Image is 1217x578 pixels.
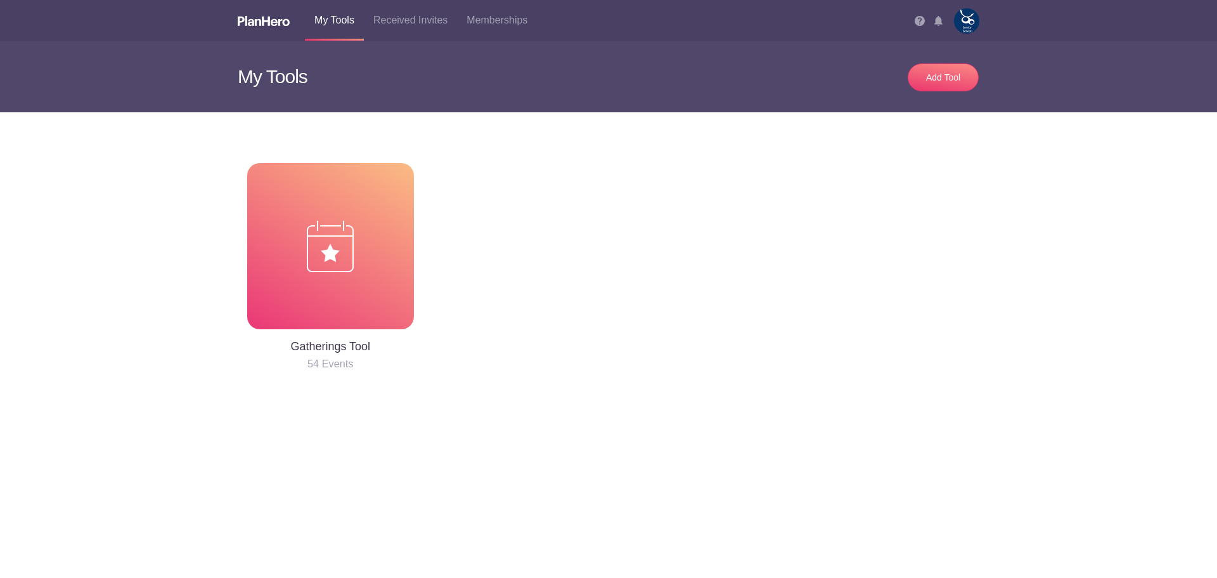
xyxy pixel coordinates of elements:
a: Add Tool [908,63,979,91]
img: Logo white planhero [238,16,290,26]
h2: Gatherings Tool [247,337,414,356]
img: Help icon [915,16,925,26]
img: Notifications [934,16,943,26]
img: Jemicymooseonlylogowhite on blue %28with school name%29 [954,8,979,34]
h3: My Tools [238,41,599,112]
img: Gatherings tool big [307,221,354,272]
div: Add Tool [921,71,965,84]
h4: 54 Events [247,356,414,371]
